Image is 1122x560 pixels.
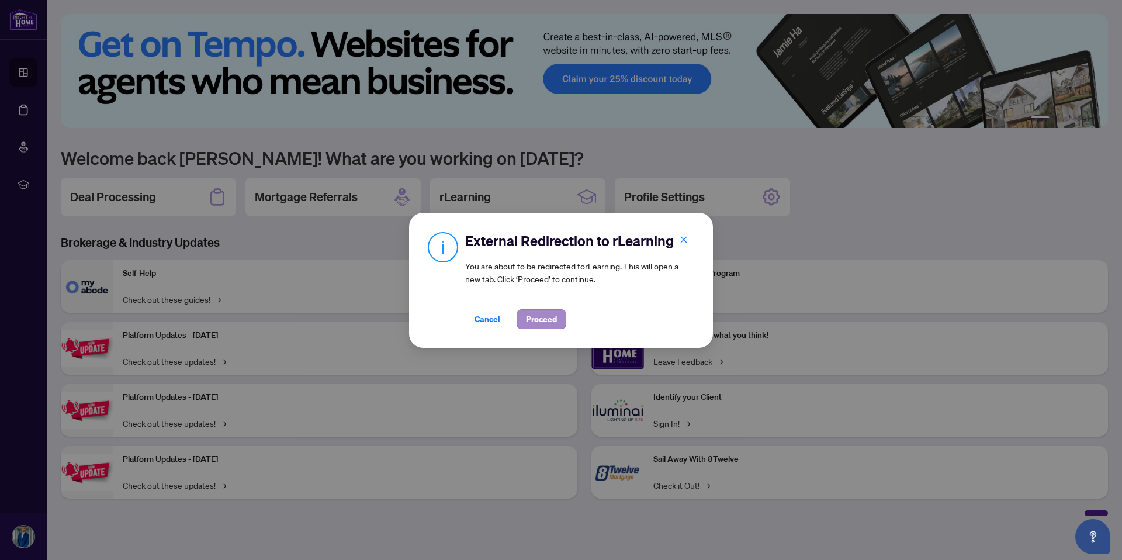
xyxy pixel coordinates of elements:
[1075,519,1110,554] button: Open asap
[680,236,688,244] span: close
[526,310,557,329] span: Proceed
[517,309,566,329] button: Proceed
[475,310,500,329] span: Cancel
[465,231,694,329] div: You are about to be redirected to rLearning . This will open a new tab. Click ‘Proceed’ to continue.
[428,231,458,262] img: Info Icon
[465,231,694,250] h2: External Redirection to rLearning
[465,309,510,329] button: Cancel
